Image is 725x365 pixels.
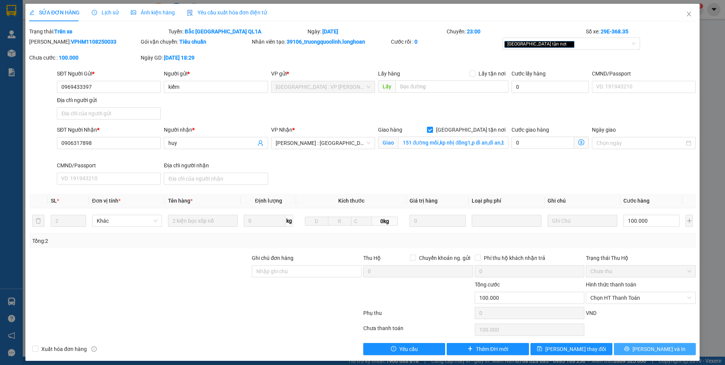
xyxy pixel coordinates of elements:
div: Số xe: [585,27,697,36]
b: [DATE] [322,28,338,35]
span: Chọn HT Thanh Toán [590,292,691,304]
b: Bắc [GEOGRAPHIC_DATA] QL1A [185,28,261,35]
div: SĐT Người Nhận [57,126,161,134]
span: [PERSON_NAME] thay đổi [545,345,606,353]
span: printer [624,346,629,352]
span: Yêu cầu [399,345,418,353]
label: Ngày giao [592,127,616,133]
div: Gói vận chuyển: [141,38,251,46]
label: Ghi chú đơn hàng [252,255,293,261]
div: [PERSON_NAME]: [29,38,139,46]
span: dollar-circle [578,139,584,145]
b: 100.000 [59,55,78,61]
span: close [568,42,571,46]
span: 0kg [372,217,398,226]
span: Xuất hóa đơn hàng [38,345,90,353]
b: VPHM1108250033 [71,39,116,45]
input: D [305,217,328,226]
label: Hình thức thanh toán [586,282,636,288]
span: Khác [97,215,157,227]
span: SL [51,198,57,204]
span: Tên hàng [168,198,193,204]
span: SỬA ĐƠN HÀNG [29,9,80,16]
img: icon [187,10,193,16]
span: Định lượng [255,198,282,204]
b: 23:00 [467,28,480,35]
b: Trên xe [54,28,72,35]
input: Cước lấy hàng [512,81,589,93]
span: Cước hàng [623,198,650,204]
input: R [328,217,352,226]
input: 0 [410,215,466,227]
span: close [686,11,692,17]
div: Cước rồi : [391,38,501,46]
span: [PERSON_NAME] và In [632,345,686,353]
div: SĐT Người Gửi [57,69,161,78]
button: plusThêm ĐH mới [447,343,529,355]
label: Cước giao hàng [512,127,549,133]
span: Chưa thu [590,266,691,277]
span: Hà Nội : VP Hoàng Mai [276,81,370,93]
input: Địa chỉ của người nhận [164,173,268,185]
b: 0 [414,39,417,45]
button: exclamation-circleYêu cầu [363,343,445,355]
span: edit [29,10,35,15]
b: [DATE] 18:29 [164,55,195,61]
span: Phí thu hộ khách nhận trả [481,254,548,262]
span: Tổng cước [475,282,500,288]
span: Giao hàng [378,127,402,133]
span: Hồ Chí Minh : Kho Quận 12 [276,137,370,149]
button: delete [32,215,44,227]
span: Giá trị hàng [410,198,438,204]
input: C [351,217,372,226]
div: Ngày: [307,27,446,36]
button: save[PERSON_NAME] thay đổi [530,343,612,355]
span: Chuyển khoản ng. gửi [416,254,473,262]
div: Trạng thái: [28,27,168,36]
span: Lấy hàng [378,71,400,77]
div: Người nhận [164,126,268,134]
span: Đơn vị tính [92,198,121,204]
th: Loại phụ phí [469,194,545,208]
div: Chưa thanh toán [362,324,474,337]
div: Tuyến: [168,27,307,36]
span: kg [286,215,293,227]
span: info-circle [91,346,97,352]
div: Chuyến: [446,27,585,36]
b: Tiêu chuẩn [179,39,206,45]
span: Ảnh kiện hàng [131,9,175,16]
input: Ghi Chú [548,215,617,227]
span: Lấy tận nơi [475,69,508,78]
div: Chưa cước : [29,53,139,62]
b: 39106_truongquoclinh.longhoan [287,39,365,45]
span: [GEOGRAPHIC_DATA] tận nơi [433,126,508,134]
div: CMND/Passport [592,69,696,78]
div: Nhân viên tạo: [252,38,389,46]
span: Giao [378,137,398,149]
span: picture [131,10,136,15]
span: Yêu cầu xuất hóa đơn điện tử [187,9,267,16]
div: Phụ thu [362,309,474,322]
span: Thêm ĐH mới [476,345,508,353]
span: VP Nhận [271,127,292,133]
div: Người gửi [164,69,268,78]
button: Close [678,4,700,25]
input: Địa chỉ của người gửi [57,107,161,120]
input: Ghi chú đơn hàng [252,265,362,277]
span: VND [586,310,596,316]
b: 29E-368.35 [601,28,628,35]
input: Ngày giao [596,139,684,147]
span: Lịch sử [92,9,119,16]
input: Dọc đường [395,80,509,93]
span: plus [468,346,473,352]
span: Kích thước [338,198,364,204]
button: plus [686,215,693,227]
span: Lấy [378,80,395,93]
div: Trạng thái Thu Hộ [586,254,696,262]
div: VP gửi [271,69,375,78]
div: CMND/Passport [57,161,161,170]
span: clock-circle [92,10,97,15]
label: Cước lấy hàng [512,71,546,77]
div: Tổng: 2 [32,237,280,245]
span: save [537,346,542,352]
